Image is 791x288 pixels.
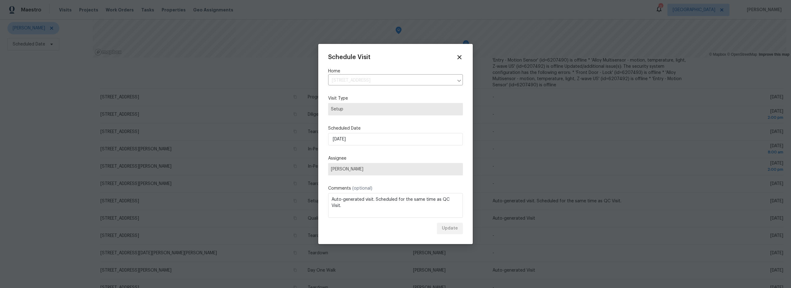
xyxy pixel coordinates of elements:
label: Visit Type [328,95,463,101]
input: M/D/YYYY [328,133,463,145]
label: Comments [328,185,463,191]
span: Setup [331,106,460,112]
span: (optional) [352,186,372,191]
textarea: Auto-generated visit. Scheduled for the same time as QC Visit. [328,193,463,218]
label: Home [328,68,463,74]
label: Scheduled Date [328,125,463,131]
span: Schedule Visit [328,54,370,60]
label: Assignee [328,155,463,161]
input: Enter in an address [328,76,454,85]
span: Close [456,54,463,61]
span: [PERSON_NAME] [331,167,460,172]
